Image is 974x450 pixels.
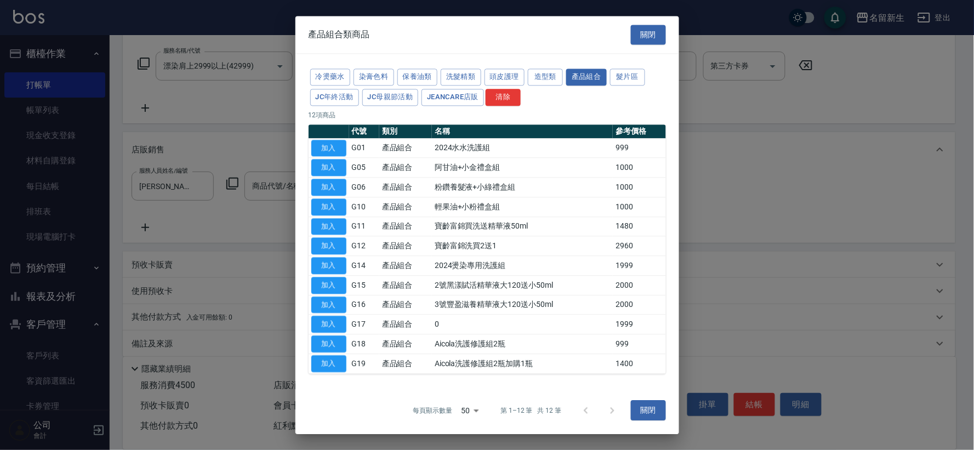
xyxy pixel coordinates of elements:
button: 加入 [311,355,346,372]
td: 2024燙染專用洗護組 [432,256,613,276]
button: 清除 [486,89,521,106]
button: 頭皮護理 [485,69,525,86]
td: 產品組合 [379,334,432,354]
td: G12 [349,236,379,256]
button: 加入 [311,198,346,215]
button: 造型類 [528,69,563,86]
th: 參考價格 [613,124,665,139]
th: 名稱 [432,124,613,139]
td: 粉鑽養髮液+小綠禮盒組 [432,178,613,197]
td: G06 [349,178,379,197]
button: 關閉 [631,25,666,45]
td: 產品組合 [379,178,432,197]
button: 加入 [311,218,346,235]
td: 寶齡富錦買洗送精華液50ml [432,217,613,236]
td: 產品組合 [379,158,432,178]
button: JeanCare店販 [422,89,484,106]
td: 1999 [613,315,665,334]
p: 12 項商品 [309,110,666,120]
button: 保養油類 [397,69,438,86]
td: G17 [349,315,379,334]
td: G11 [349,217,379,236]
button: 加入 [311,140,346,157]
button: JC年終活動 [310,89,359,106]
button: 加入 [311,179,346,196]
button: 加入 [311,238,346,255]
button: 洗髮精類 [441,69,481,86]
th: 類別 [379,124,432,139]
td: G18 [349,334,379,354]
td: 2000 [613,295,665,315]
td: 產品組合 [379,217,432,236]
td: G16 [349,295,379,315]
span: 產品組合類商品 [309,29,370,40]
td: 3號豐盈滋養精華液大120送小50ml [432,295,613,315]
td: 產品組合 [379,236,432,256]
td: 寶齡富錦洗買2送1 [432,236,613,256]
button: 加入 [311,160,346,176]
td: 999 [613,334,665,354]
td: 產品組合 [379,276,432,295]
td: 產品組合 [379,315,432,334]
td: 2960 [613,236,665,256]
td: G19 [349,354,379,374]
button: 加入 [311,257,346,274]
td: Aicola洗護修護組2瓶 [432,334,613,354]
th: 代號 [349,124,379,139]
td: 1000 [613,197,665,217]
button: 加入 [311,335,346,352]
button: 產品組合 [566,69,607,86]
button: 加入 [311,316,346,333]
td: 1480 [613,217,665,236]
td: 輕果油+小粉禮盒組 [432,197,613,217]
td: 1000 [613,158,665,178]
td: G01 [349,138,379,158]
td: 1400 [613,354,665,374]
p: 第 1–12 筆 共 12 筆 [500,406,561,415]
button: JC母親節活動 [362,89,419,106]
td: G10 [349,197,379,217]
button: 加入 [311,277,346,294]
td: 產品組合 [379,138,432,158]
td: 2000 [613,276,665,295]
div: 50 [457,396,483,425]
td: 產品組合 [379,256,432,276]
td: G05 [349,158,379,178]
button: 染膏色料 [354,69,394,86]
td: 阿甘油+小金禮盒組 [432,158,613,178]
p: 每頁顯示數量 [413,406,452,415]
button: 加入 [311,297,346,314]
button: 冷燙藥水 [310,69,351,86]
td: 0 [432,315,613,334]
button: 髮片區 [610,69,645,86]
td: 產品組合 [379,354,432,374]
td: 2024水水洗護組 [432,138,613,158]
td: 1000 [613,178,665,197]
td: 2號黑漾賦活精華液大120送小50ml [432,276,613,295]
td: 999 [613,138,665,158]
td: 產品組合 [379,295,432,315]
td: 1999 [613,256,665,276]
td: G14 [349,256,379,276]
td: G15 [349,276,379,295]
td: 產品組合 [379,197,432,217]
td: Aicola洗護修護組2瓶加購1瓶 [432,354,613,374]
button: 關閉 [631,401,666,421]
